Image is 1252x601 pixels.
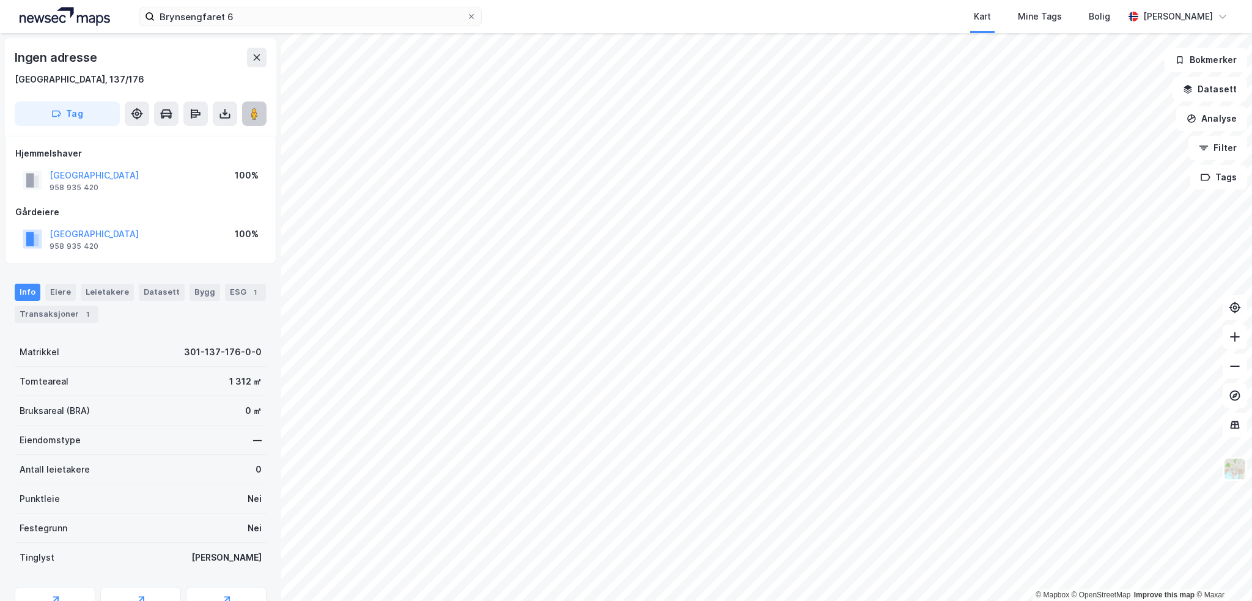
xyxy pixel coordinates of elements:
[974,9,991,24] div: Kart
[235,227,259,242] div: 100%
[15,48,99,67] div: Ingen adresse
[1191,542,1252,601] iframe: Chat Widget
[81,284,134,301] div: Leietakere
[1143,9,1213,24] div: [PERSON_NAME]
[1018,9,1062,24] div: Mine Tags
[15,284,40,301] div: Info
[229,374,262,389] div: 1 312 ㎡
[1176,106,1247,131] button: Analyse
[139,284,185,301] div: Datasett
[45,284,76,301] div: Eiere
[1223,457,1246,481] img: Z
[20,492,60,506] div: Punktleie
[184,345,262,359] div: 301-137-176-0-0
[245,404,262,418] div: 0 ㎡
[15,72,144,87] div: [GEOGRAPHIC_DATA], 137/176
[1089,9,1110,24] div: Bolig
[81,308,94,320] div: 1
[248,492,262,506] div: Nei
[235,168,259,183] div: 100%
[1188,136,1247,160] button: Filter
[15,306,98,323] div: Transaksjoner
[15,146,266,161] div: Hjemmelshaver
[20,433,81,448] div: Eiendomstype
[190,284,220,301] div: Bygg
[191,550,262,565] div: [PERSON_NAME]
[253,433,262,448] div: —
[20,345,59,359] div: Matrikkel
[225,284,266,301] div: ESG
[1072,591,1131,599] a: OpenStreetMap
[15,205,266,219] div: Gårdeiere
[248,521,262,536] div: Nei
[1165,48,1247,72] button: Bokmerker
[20,7,110,26] img: logo.a4113a55bc3d86da70a041830d287a7e.svg
[20,374,68,389] div: Tomteareal
[1190,165,1247,190] button: Tags
[1173,77,1247,101] button: Datasett
[249,286,261,298] div: 1
[15,101,120,126] button: Tag
[256,462,262,477] div: 0
[20,550,54,565] div: Tinglyst
[1036,591,1069,599] a: Mapbox
[155,7,466,26] input: Søk på adresse, matrikkel, gårdeiere, leietakere eller personer
[20,404,90,418] div: Bruksareal (BRA)
[20,521,67,536] div: Festegrunn
[50,183,98,193] div: 958 935 420
[1134,591,1195,599] a: Improve this map
[50,242,98,251] div: 958 935 420
[20,462,90,477] div: Antall leietakere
